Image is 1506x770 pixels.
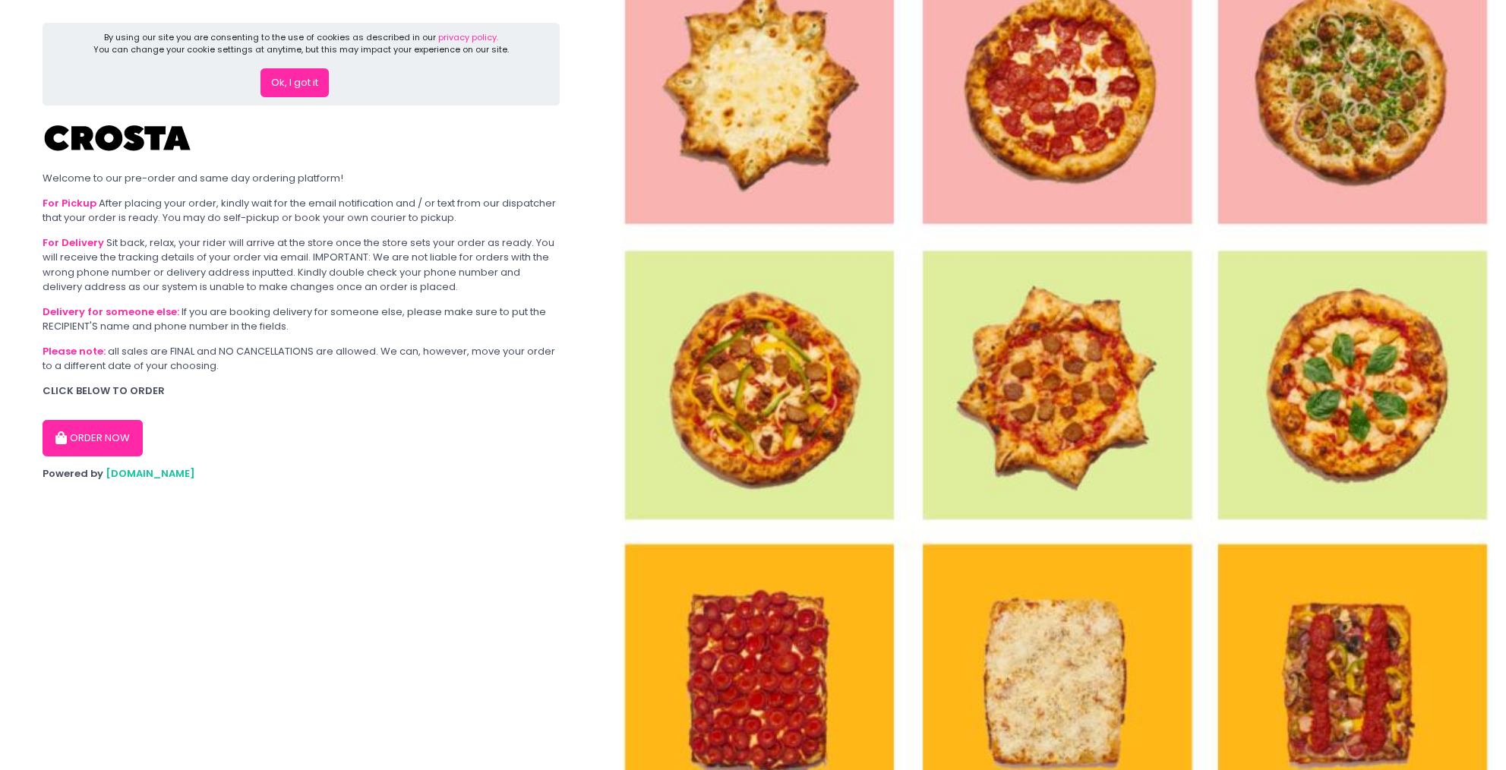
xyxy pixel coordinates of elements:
div: Powered by [43,466,560,481]
div: Sit back, relax, your rider will arrive at the store once the store sets your order as ready. You... [43,235,560,295]
b: Please note: [43,344,106,358]
b: For Pickup [43,196,96,210]
div: Welcome to our pre-order and same day ordering platform! [43,171,560,186]
div: After placing your order, kindly wait for the email notification and / or text from our dispatche... [43,196,560,226]
button: ORDER NOW [43,420,143,456]
img: Crosta Pizzeria [43,115,194,161]
div: CLICK BELOW TO ORDER [43,383,560,399]
a: privacy policy. [438,31,498,43]
button: Ok, I got it [260,68,329,97]
div: If you are booking delivery for someone else, please make sure to put the RECIPIENT'S name and ph... [43,305,560,334]
div: By using our site you are consenting to the use of cookies as described in our You can change you... [93,31,509,56]
a: [DOMAIN_NAME] [106,466,195,481]
div: all sales are FINAL and NO CANCELLATIONS are allowed. We can, however, move your order to a diffe... [43,344,560,374]
b: For Delivery [43,235,104,250]
b: Delivery for someone else: [43,305,179,319]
